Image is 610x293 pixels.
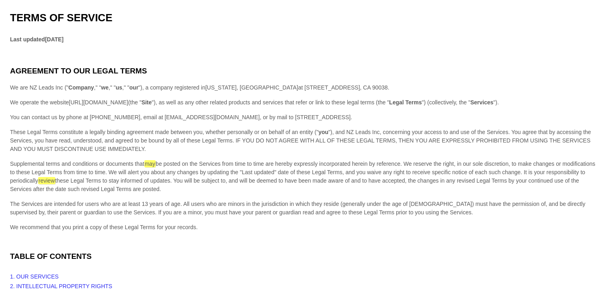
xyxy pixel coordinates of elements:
[144,160,156,167] em: may
[10,36,45,43] strong: Last updated
[389,99,422,106] strong: Legal Terms
[10,129,591,152] span: These Legal Terms constitute a legally binding agreement made between you, whether personally or ...
[318,129,328,135] strong: you
[10,201,585,216] span: The Services are intended for users who are at least 13 years of age. All users who are minors in...
[360,84,388,91] span: , CA 90038
[45,36,63,43] strong: [DATE]
[116,84,122,91] strong: us
[69,84,94,91] strong: Company
[470,99,494,106] strong: Services
[10,114,352,120] span: You can contact us by phone at [PHONE_NUMBER], email at [EMAIL_ADDRESS][DOMAIN_NAME], or by mail ...
[10,160,595,192] span: Supplemental terms and conditions or documents that be posted on the Services from time to time a...
[10,84,298,91] span: We are NZ Leads Inc (" ," " ," " ," " ")
[38,177,55,184] em: review
[101,84,109,91] strong: we
[10,12,112,24] strong: TERMS OF SERVICE
[205,84,298,91] span: [US_STATE], [GEOGRAPHIC_DATA]
[10,224,198,230] span: We recommend that you print a copy of these Legal Terms for your records.
[10,252,91,260] strong: TABLE OF CONTENTS
[142,99,152,106] strong: Site
[10,83,600,92] div: at [STREET_ADDRESS] .
[142,84,298,91] span: , a company registered in
[10,273,59,280] span: 1. OUR SERVICES
[69,99,128,106] a: [URL][DOMAIN_NAME]
[130,84,139,91] strong: our
[10,99,499,106] span: We operate the website (the " "), as well as any other related products and services that refer o...
[10,283,112,289] span: 2. INTELLECTUAL PROPERTY RIGHTS
[10,67,147,75] span: AGREEMENT TO OUR LEGAL TERMS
